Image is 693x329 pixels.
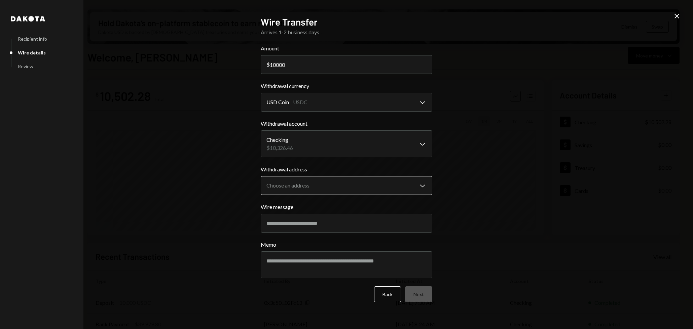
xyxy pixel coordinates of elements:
button: Withdrawal currency [261,93,432,112]
input: 0.00 [261,55,432,74]
div: $ [266,61,270,68]
div: Review [18,64,33,69]
div: Wire details [18,50,46,55]
div: Recipient info [18,36,47,42]
label: Wire message [261,203,432,211]
label: Memo [261,241,432,249]
div: USDC [293,98,307,106]
button: Withdrawal address [261,176,432,195]
div: Arrives 1-2 business days [261,28,432,36]
label: Withdrawal address [261,165,432,173]
button: Withdrawal account [261,130,432,157]
label: Amount [261,44,432,52]
h2: Wire Transfer [261,15,432,29]
button: Back [374,286,401,302]
label: Withdrawal account [261,120,432,128]
label: Withdrawal currency [261,82,432,90]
